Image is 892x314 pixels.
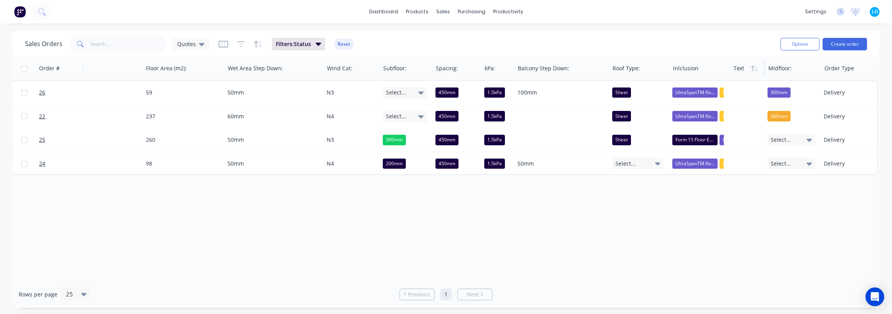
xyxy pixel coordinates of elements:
[227,136,316,144] div: 50mm
[227,89,316,96] div: 50mm
[672,159,765,169] button: UltraSpanTM floor system - Supply OnlyBuilders pack* (as per US calculations of hardware required)
[146,160,218,168] div: 98
[39,89,45,96] span: 26
[467,291,479,298] span: Next
[872,8,878,15] span: LO
[673,64,698,72] div: inlclusion
[517,89,601,96] div: 100mm
[771,89,787,96] span: 300mm
[14,6,26,18] img: Factory
[39,64,60,72] div: Order #
[383,159,406,169] div: 200mm
[440,289,452,300] a: Page 1 is your current page
[484,87,505,98] div: 1.5kPa
[39,160,45,168] span: 24
[865,287,884,306] div: Open Intercom Messenger
[672,87,765,98] button: UltraSpanTM floor system - Supply OnlyBuilders pack* (as per US calculations of hardware required)
[435,111,458,121] div: 450mm
[383,64,407,72] div: Subfloor:
[518,64,569,72] div: Balcony Step Down:
[39,112,45,120] span: 22
[780,38,819,50] button: Options
[723,89,762,96] span: Builders pack* (as per US calculations of hardware required)
[386,112,406,120] span: Select...
[39,81,86,104] a: 26
[327,136,374,144] div: N3
[39,128,86,152] a: 25
[458,291,492,298] a: Next page
[386,89,406,96] span: Select...
[612,87,631,98] div: Sheet
[612,111,631,121] div: Sheet
[771,112,787,120] span: 360mm
[824,136,872,144] div: Delivery
[272,38,325,50] button: Filters:Status
[454,6,489,18] div: purchasing
[327,112,374,120] div: N4
[227,160,316,168] div: 50mm
[146,112,218,120] div: 237
[675,136,714,144] span: Form 15 Floor Engineering certificate (or similar)
[484,111,505,121] div: 1.5kPa
[402,6,432,18] div: products
[435,87,458,98] div: 450mm
[435,159,458,169] div: 450mm
[400,291,434,298] a: Previous page
[408,291,430,298] span: Previous
[327,160,374,168] div: N4
[383,135,406,145] div: 300mm
[824,89,872,96] div: Delivery
[177,40,196,48] span: Quotes
[365,6,402,18] a: dashboard
[25,40,62,48] h1: Sales Orders
[771,136,791,144] span: Select...
[228,64,283,72] div: Wet Area Step Down:
[396,289,496,300] ul: Pagination
[824,160,872,168] div: Delivery
[489,6,527,18] div: productivity
[824,64,854,72] div: Order Type
[435,135,458,145] div: 450mm
[824,112,872,120] div: Delivery
[517,160,601,168] div: 50mm
[823,38,867,50] button: Create order
[227,112,316,120] div: 60mm
[146,64,187,72] div: Floor Area (m2):
[432,6,454,18] div: sales
[334,39,354,50] button: Reset
[146,89,218,96] div: 59
[39,136,45,144] span: 25
[771,160,791,168] span: Select...
[768,64,792,72] div: Midfloor:
[768,87,791,98] button: 300mm
[612,135,631,145] div: Sheet
[615,160,636,168] span: Select...
[723,112,762,120] span: Builders pack* (as per US calculations of hardware required)
[39,152,86,175] a: 24
[327,64,352,72] div: Wind Cat:
[675,112,714,120] span: UltraSpanTM floor system - Supply Only
[675,89,714,96] span: UltraSpanTM floor system - Supply Only
[801,6,830,18] div: settings
[91,36,167,52] input: Search...
[672,111,765,121] button: UltraSpanTM floor system - Supply OnlyBuilders pack* (as per US calculations of hardware required)
[484,135,505,145] div: 1.5kPa
[672,135,859,145] button: Form 15 Floor Engineering certificate (or similar)UltraSpanTM floor system - Supply Only
[723,160,762,168] span: Builders pack* (as per US calculations of hardware required)
[485,64,495,72] div: kPa:
[613,64,640,72] div: Roof Type:
[768,111,791,121] button: 360mm
[436,64,458,72] div: Spacing:
[19,291,57,298] span: Rows per page
[146,136,218,144] div: 260
[39,105,86,128] a: 22
[723,136,762,144] span: UltraSpanTM floor system - Supply Only
[276,40,311,48] span: Filters: Status
[327,89,374,96] div: N3
[484,159,505,169] div: 1.5kPa
[675,160,714,168] span: UltraSpanTM floor system - Supply Only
